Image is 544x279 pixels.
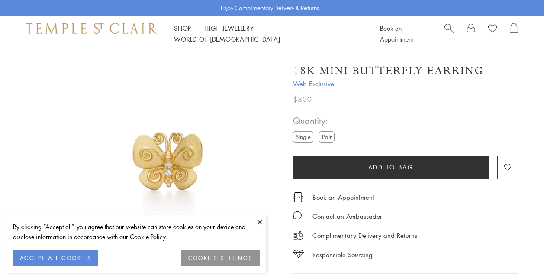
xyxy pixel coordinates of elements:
label: Pair [319,131,335,142]
p: Enjoy Complimentary Delivery & Returns [221,4,319,13]
span: Web Exclusive [293,78,518,89]
div: Responsible Sourcing [312,250,373,260]
span: Add to bag [368,162,414,172]
a: Book an Appointment [312,192,374,202]
span: $800 [293,94,312,105]
a: Search [444,23,454,45]
a: World of [DEMOGRAPHIC_DATA]World of [DEMOGRAPHIC_DATA] [174,35,280,43]
nav: Main navigation [174,23,361,45]
a: View Wishlist [488,23,497,36]
img: icon_delivery.svg [293,230,304,241]
img: icon_sourcing.svg [293,250,304,258]
iframe: Gorgias live chat messenger [501,238,535,270]
div: By clicking “Accept all”, you agree that our website can store cookies on your device and disclos... [13,222,260,242]
a: ShopShop [174,24,191,32]
button: Add to bag [293,156,489,179]
div: Contact an Ambassador [312,211,382,222]
img: Temple St. Clair [26,23,157,33]
img: E18102-MINIBFLY [56,51,280,275]
a: Book an Appointment [380,24,413,43]
img: MessageIcon-01_2.svg [293,211,302,220]
a: High JewelleryHigh Jewellery [204,24,254,32]
p: Complimentary Delivery and Returns [312,230,417,241]
a: Open Shopping Bag [510,23,518,45]
button: ACCEPT ALL COOKIES [13,250,98,266]
label: Single [293,131,313,142]
img: icon_appointment.svg [293,192,303,202]
span: Quantity: [293,114,338,128]
button: COOKIES SETTINGS [181,250,260,266]
h1: 18K Mini Butterfly Earring [293,63,484,78]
